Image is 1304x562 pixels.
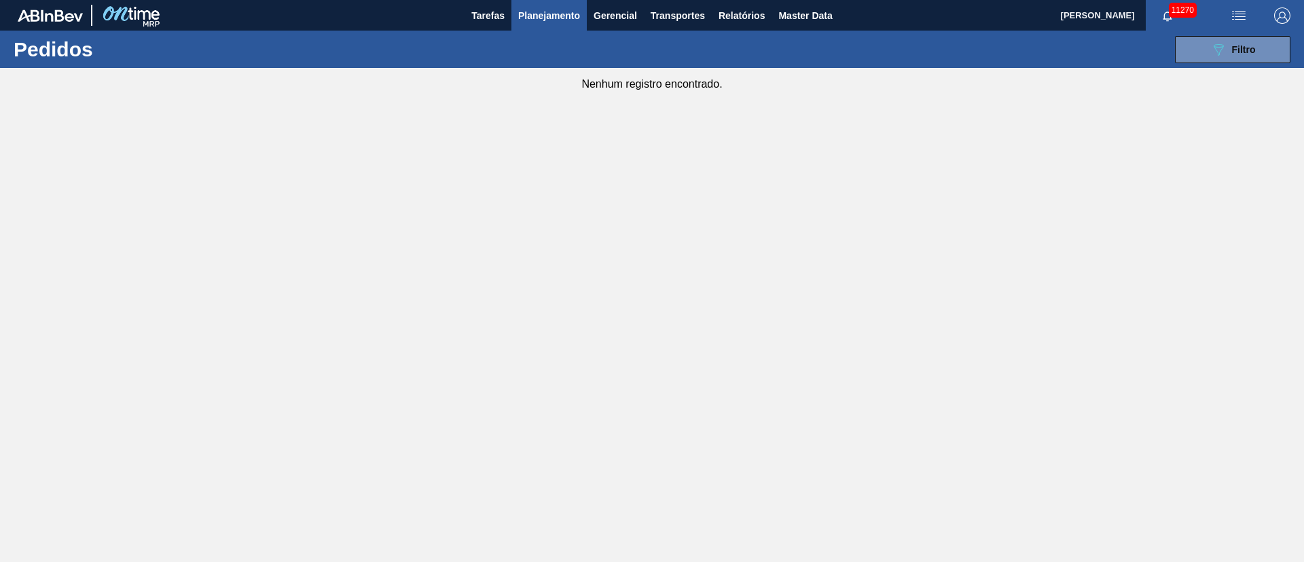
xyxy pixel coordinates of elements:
button: Filtro [1175,36,1290,63]
span: Transportes [651,7,705,24]
img: Logout [1274,7,1290,24]
button: Notificações [1146,6,1189,25]
span: Tarefas [471,7,505,24]
img: TNhmsLtSVTkK8tSr43FrP2fwEKptu5GPRR3wAAAABJRU5ErkJggg== [18,10,83,22]
span: Filtro [1232,44,1256,55]
span: 11270 [1169,3,1197,18]
img: userActions [1231,7,1247,24]
span: Gerencial [594,7,637,24]
span: Planejamento [518,7,580,24]
span: Relatórios [719,7,765,24]
h1: Pedidos [14,41,217,57]
span: Master Data [778,7,832,24]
